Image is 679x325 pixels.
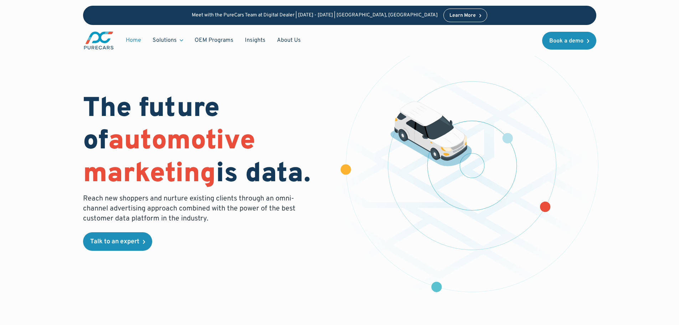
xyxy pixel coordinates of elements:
div: Learn More [449,13,476,18]
a: Talk to an expert [83,232,152,251]
img: purecars logo [83,31,114,50]
div: Talk to an expert [90,239,139,245]
p: Meet with the PureCars Team at Digital Dealer | [DATE] - [DATE] | [GEOGRAPHIC_DATA], [GEOGRAPHIC_... [192,12,438,19]
p: Reach new shoppers and nurture existing clients through an omni-channel advertising approach comb... [83,194,300,224]
div: Solutions [153,36,177,44]
a: main [83,31,114,50]
h1: The future of is data. [83,93,331,191]
div: Book a demo [549,38,583,44]
a: Insights [239,34,271,47]
a: Book a demo [542,32,596,50]
img: illustration of a vehicle [390,101,472,166]
a: About Us [271,34,307,47]
span: automotive marketing [83,125,255,191]
a: OEM Programs [189,34,239,47]
a: Learn More [443,9,488,22]
a: Home [120,34,147,47]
